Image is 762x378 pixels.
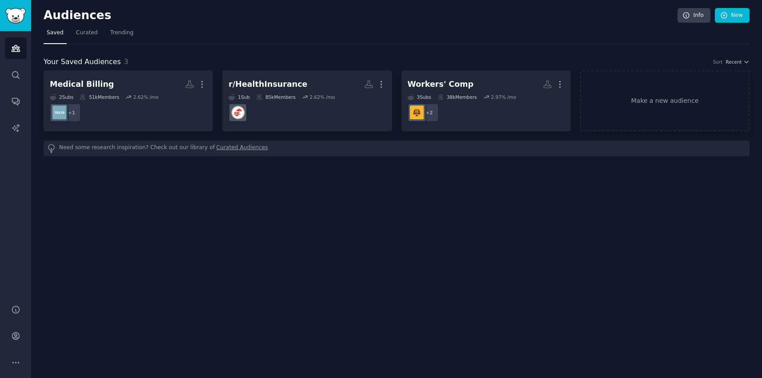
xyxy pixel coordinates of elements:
[110,29,133,37] span: Trending
[52,106,66,119] img: MedicalCoding
[229,94,250,100] div: 1 Sub
[5,8,26,24] img: GummySearch logo
[408,79,474,90] div: Workers' Comp
[229,79,307,90] div: r/HealthInsurance
[231,106,245,119] img: HealthInsurance
[408,94,431,100] div: 3 Sub s
[47,29,64,37] span: Saved
[678,8,710,23] a: Info
[715,8,750,23] a: New
[217,144,268,153] a: Curated Audiences
[726,59,742,65] span: Recent
[491,94,516,100] div: 2.97 % /mo
[580,70,750,131] a: Make a new audience
[44,26,67,44] a: Saved
[50,94,73,100] div: 2 Sub s
[420,103,439,122] div: + 2
[107,26,136,44] a: Trending
[133,94,159,100] div: 2.62 % /mo
[310,94,335,100] div: 2.62 % /mo
[80,94,119,100] div: 51k Members
[437,94,477,100] div: 38k Members
[62,103,81,122] div: + 1
[410,106,424,119] img: WorkersComp
[44,8,678,23] h2: Audiences
[726,59,750,65] button: Recent
[50,79,114,90] div: Medical Billing
[44,57,121,68] span: Your Saved Audiences
[713,59,723,65] div: Sort
[256,94,296,100] div: 85k Members
[44,141,750,156] div: Need some research inspiration? Check out our library of
[124,57,128,66] span: 3
[222,70,392,131] a: r/HealthInsurance1Sub85kMembers2.62% /moHealthInsurance
[44,70,213,131] a: Medical Billing2Subs51kMembers2.62% /mo+1MedicalCoding
[73,26,101,44] a: Curated
[401,70,571,131] a: Workers' Comp3Subs38kMembers2.97% /mo+2WorkersComp
[76,29,98,37] span: Curated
